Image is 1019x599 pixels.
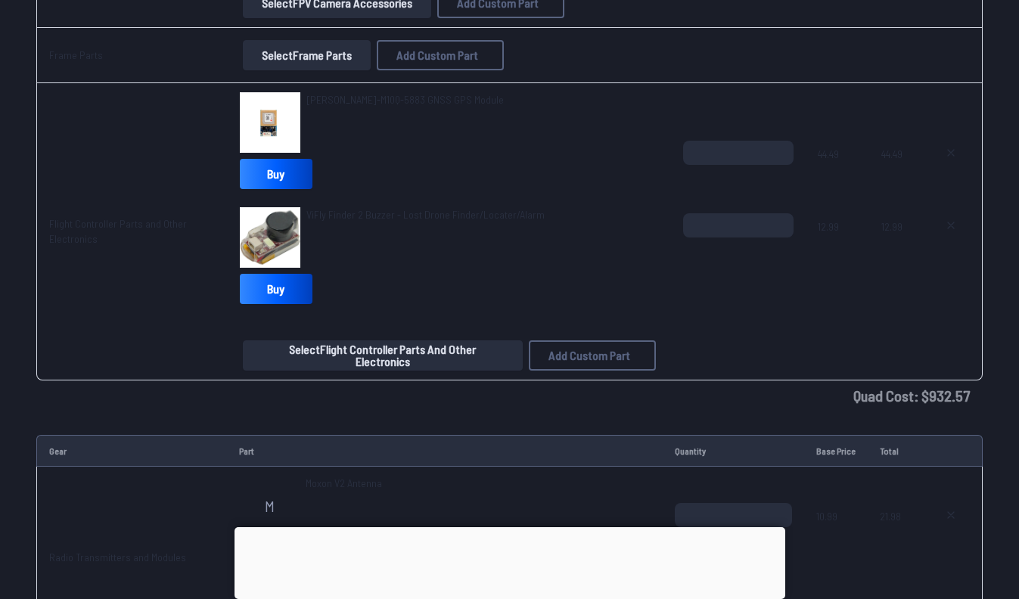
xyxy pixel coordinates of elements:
td: Base Price [804,435,868,467]
button: Add Custom Part [529,340,656,371]
a: Buy [240,274,312,304]
td: Gear [36,435,227,467]
a: SelectFlight Controller Parts and Other Electronics [240,340,526,371]
span: 10.99 [816,503,856,576]
img: image [240,92,300,153]
a: SelectFrame Parts [240,40,374,70]
iframe: Advertisement [235,527,785,595]
span: 44.49 [881,141,908,213]
td: Total [868,435,920,467]
a: Buy [240,159,312,189]
span: ViFly Finder 2 Buzzer - Lost Drone Finder/Locater/Alarm [306,208,545,221]
span: Add Custom Part [548,349,630,362]
button: SelectFrame Parts [243,40,371,70]
span: [PERSON_NAME]-M10Q-5883 GNSS GPS Module [306,93,504,106]
span: 21.98 [880,503,908,576]
img: image [240,207,300,268]
a: Flight Controller Parts and Other Electronics [49,217,187,245]
a: Radio Transmitters and Modules [49,551,186,563]
span: Moxon V2 Antenna [306,476,382,491]
span: M [265,498,275,514]
span: 12.99 [881,213,908,286]
button: Add Custom Part [377,40,504,70]
td: Part [227,435,663,467]
span: Add Custom Part [396,49,478,61]
span: 12.99 [818,213,857,286]
td: Quantity [663,435,804,467]
a: Frame Parts [49,48,103,61]
td: Quad Cost: $ 932.57 [36,380,983,411]
button: SelectFlight Controller Parts and Other Electronics [243,340,523,371]
span: 44.49 [818,141,857,213]
a: [PERSON_NAME]-M10Q-5883 GNSS GPS Module [306,92,504,107]
a: ViFly Finder 2 Buzzer - Lost Drone Finder/Locater/Alarm [306,207,545,222]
